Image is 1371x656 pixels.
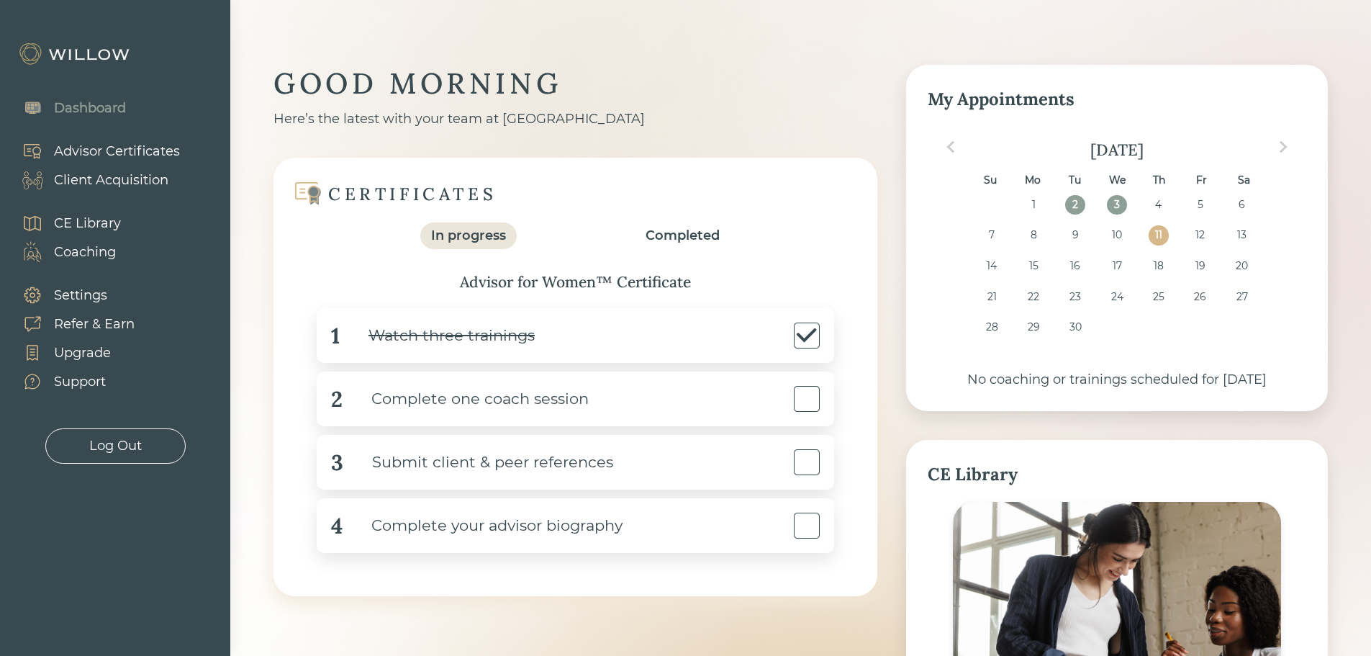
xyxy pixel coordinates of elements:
div: Th [1149,171,1169,190]
div: Completed [646,226,720,246]
div: Choose Saturday, September 13th, 2025 [1232,225,1252,245]
div: Choose Thursday, September 11th, 2025 [1149,225,1168,245]
div: Here’s the latest with your team at [GEOGRAPHIC_DATA] [273,109,877,129]
div: 2 [331,383,343,415]
a: Upgrade [7,338,135,367]
div: Choose Thursday, September 4th, 2025 [1149,195,1168,215]
div: 4 [331,510,343,542]
div: 1 [331,320,340,352]
div: Choose Wednesday, September 10th, 2025 [1107,225,1126,245]
a: CE Library [7,209,121,238]
div: Choose Tuesday, September 16th, 2025 [1065,256,1085,276]
div: Choose Sunday, September 7th, 2025 [982,225,1002,245]
div: Support [54,372,106,392]
div: Choose Friday, September 19th, 2025 [1190,256,1210,276]
div: GOOD MORNING [273,65,877,102]
div: Choose Tuesday, September 23rd, 2025 [1065,287,1085,307]
div: Choose Sunday, September 28th, 2025 [982,318,1002,337]
div: Choose Monday, September 8th, 2025 [1023,225,1043,245]
div: Choose Tuesday, September 9th, 2025 [1065,225,1085,245]
a: Dashboard [7,94,126,122]
div: Choose Wednesday, September 3rd, 2025 [1107,195,1126,215]
div: We [1107,171,1126,190]
div: No coaching or trainings scheduled for [DATE] [928,370,1306,390]
div: Log Out [89,436,142,456]
a: Client Acquisition [7,166,180,194]
div: Coaching [54,243,116,262]
div: CE Library [928,462,1306,487]
div: Choose Thursday, September 18th, 2025 [1149,256,1168,276]
div: Sa [1234,171,1254,190]
div: Client Acquisition [54,171,168,190]
div: Choose Tuesday, September 30th, 2025 [1065,318,1085,337]
div: Submit client & peer references [343,446,613,479]
div: Choose Saturday, September 20th, 2025 [1232,256,1252,276]
div: CERTIFICATES [328,183,497,205]
img: Willow [18,42,133,66]
div: Fr [1192,171,1211,190]
div: Choose Wednesday, September 24th, 2025 [1107,287,1126,307]
div: Choose Sunday, September 14th, 2025 [982,256,1002,276]
div: 3 [331,446,343,479]
div: Choose Monday, September 1st, 2025 [1023,195,1043,215]
div: Choose Friday, September 5th, 2025 [1190,195,1210,215]
div: My Appointments [928,86,1306,112]
div: Complete one coach session [343,383,589,415]
div: Choose Saturday, September 6th, 2025 [1232,195,1252,215]
div: Choose Friday, September 12th, 2025 [1190,225,1210,245]
div: Complete your advisor biography [343,510,623,542]
div: Su [980,171,1000,190]
div: month 2025-09 [932,195,1301,349]
div: Advisor Certificates [54,142,180,161]
div: Choose Tuesday, September 2nd, 2025 [1065,195,1085,215]
div: Choose Monday, September 15th, 2025 [1023,256,1043,276]
div: Settings [54,286,107,305]
a: Coaching [7,238,121,266]
div: Choose Saturday, September 27th, 2025 [1232,287,1252,307]
div: Tu [1065,171,1085,190]
a: Refer & Earn [7,310,135,338]
a: Settings [7,281,135,310]
div: Advisor for Women™ Certificate [302,271,849,294]
button: Next Month [1272,135,1295,158]
div: Choose Monday, September 29th, 2025 [1023,318,1043,337]
div: [DATE] [928,140,1306,160]
div: Choose Thursday, September 25th, 2025 [1149,287,1168,307]
div: Refer & Earn [54,315,135,334]
div: Choose Monday, September 22nd, 2025 [1023,287,1043,307]
div: Watch three trainings [340,320,535,352]
div: Dashboard [54,99,126,118]
div: Choose Friday, September 26th, 2025 [1190,287,1210,307]
div: Choose Sunday, September 21st, 2025 [982,287,1002,307]
div: In progress [431,226,506,246]
div: Upgrade [54,343,111,363]
div: Mo [1023,171,1042,190]
div: CE Library [54,214,121,233]
a: Advisor Certificates [7,137,180,166]
button: Previous Month [939,135,962,158]
div: Choose Wednesday, September 17th, 2025 [1107,256,1126,276]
